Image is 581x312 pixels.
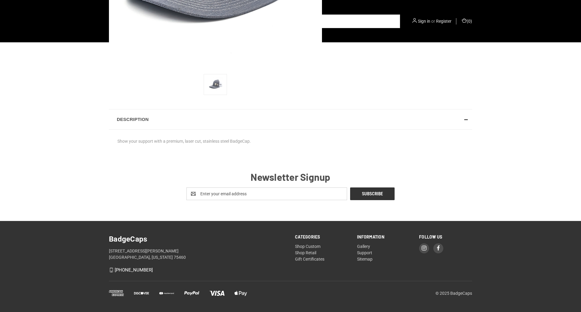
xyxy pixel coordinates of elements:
a: Shop Custom [295,244,320,249]
h5: Information [357,234,410,240]
img: USA Battle Flag [208,77,223,92]
a: Support [357,250,372,255]
input: Enter your email address [186,187,347,200]
a: [PHONE_NUMBER] [115,267,153,273]
a: Gift Certificates [295,257,324,262]
p: © 2025 BadgeCaps [435,290,472,297]
h5: BadgeCaps [109,234,286,245]
h5: Newsletter Signup [109,170,472,184]
a: Gallery [357,244,370,249]
input: Subscribe [350,187,395,200]
a: Sitemap [357,257,373,262]
div: Description [109,109,472,130]
h5: Description [109,109,156,129]
address: [STREET_ADDRESS][PERSON_NAME] [GEOGRAPHIC_DATA], [US_STATE] 75460 [109,248,286,261]
div: Show your support with a premium, laser cut, stainless steel BadgeCap. [117,138,464,145]
a: Shop Retail [295,250,316,255]
h5: Follow Us [419,234,472,240]
h5: Categories [295,234,348,240]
